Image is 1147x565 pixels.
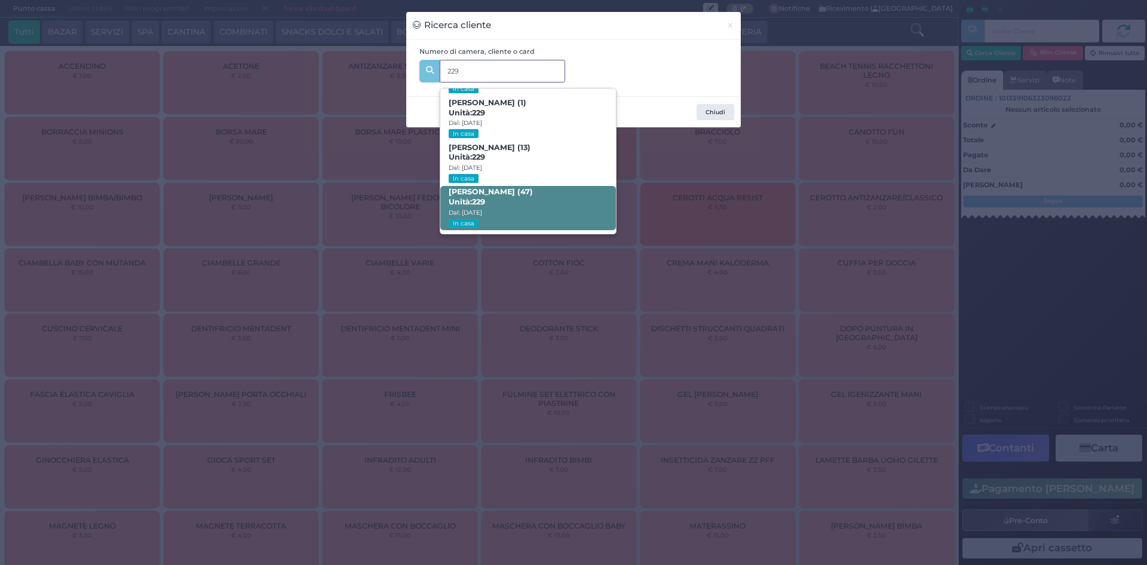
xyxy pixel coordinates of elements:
button: Chiudi [720,12,741,39]
small: In casa [449,219,478,228]
input: Es. 'Mario Rossi', '220' o '108123234234' [440,60,565,83]
b: [PERSON_NAME] (47) [449,187,533,206]
button: Chiudi [697,104,734,121]
label: Numero di camera, cliente o card [419,47,535,57]
span: Unità: [449,197,485,207]
strong: 229 [472,108,485,117]
b: [PERSON_NAME] (13) [449,143,530,162]
strong: 229 [472,197,485,206]
small: Dal: [DATE] [449,119,482,127]
small: In casa [449,174,478,183]
small: Dal: [DATE] [449,209,482,216]
b: [PERSON_NAME] (1) [449,98,526,117]
small: In casa [449,84,478,93]
span: × [726,19,734,32]
strong: 229 [472,152,485,161]
h3: Ricerca cliente [413,19,491,32]
small: In casa [449,129,478,138]
small: Dal: [DATE] [449,164,482,172]
span: Unità: [449,152,485,163]
span: Unità: [449,108,485,118]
